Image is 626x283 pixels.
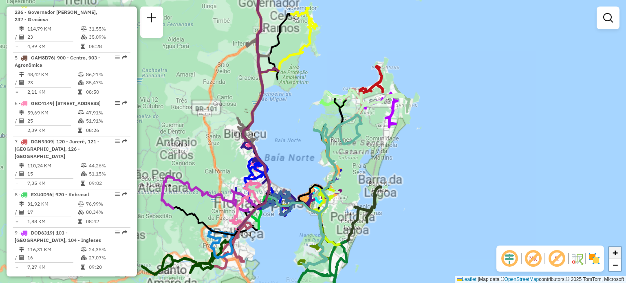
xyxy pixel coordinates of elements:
[86,79,127,87] td: 85,47%
[27,117,77,125] td: 25
[88,254,127,262] td: 27,07%
[613,248,618,258] span: +
[81,171,87,176] i: % de utilização da cubagem
[86,117,127,125] td: 51,91%
[457,276,476,282] a: Leaflet
[52,191,89,197] span: | 920 - Kobrasol
[27,246,80,254] td: 116,31 KM
[81,26,87,31] i: % de utilização do peso
[88,170,127,178] td: 51,15%
[88,162,127,170] td: 44,26%
[19,247,24,252] i: Distância Total
[15,55,100,68] span: | 900 - Centro, 903 - Agronômica
[78,90,82,94] i: Tempo total em rota
[19,255,24,260] i: Total de Atividades
[115,192,120,197] em: Opções
[15,117,19,125] td: /
[523,249,543,268] span: Exibir NR
[15,42,19,50] td: =
[15,88,19,96] td: =
[122,192,127,197] em: Rota exportada
[88,33,127,41] td: 35,09%
[571,252,584,265] img: Fluxo de ruas
[15,263,19,271] td: =
[122,55,127,60] em: Rota exportada
[115,139,120,144] em: Opções
[115,230,120,235] em: Opções
[600,10,616,26] a: Exibir filtros
[81,181,85,186] i: Tempo total em rota
[122,101,127,105] em: Rota exportada
[27,79,77,87] td: 23
[15,217,19,226] td: =
[27,42,80,50] td: 4,99 KM
[27,263,80,271] td: 7,27 KM
[609,259,621,271] a: Zoom out
[115,101,120,105] em: Opções
[78,118,84,123] i: % de utilização da cubagem
[15,126,19,134] td: =
[122,276,127,281] em: Rota exportada
[27,179,80,187] td: 7,35 KM
[143,10,160,28] a: Nova sessão e pesquisa
[27,70,77,79] td: 48,42 KM
[31,100,53,106] span: GBC4149
[609,247,621,259] a: Zoom in
[15,138,99,159] span: | 120 - Jurerê, 121 - [GEOGRAPHIC_DATA], 126 - [GEOGRAPHIC_DATA]
[27,217,77,226] td: 1,88 KM
[19,110,24,115] i: Distância Total
[27,254,80,262] td: 16
[122,139,127,144] em: Rota exportada
[588,252,601,265] img: Exibir/Ocultar setores
[31,230,53,236] span: DOD6319
[78,72,84,77] i: % de utilização do peso
[500,249,519,268] span: Ocultar deslocamento
[27,25,80,33] td: 114,79 KM
[31,55,54,61] span: GAM8B76
[19,26,24,31] i: Distância Total
[78,202,84,206] i: % de utilização do peso
[15,100,101,106] span: 6 -
[81,247,87,252] i: % de utilização do peso
[27,33,80,41] td: 23
[15,179,19,187] td: =
[27,208,77,216] td: 17
[15,2,97,22] span: | 234 - Cachoeiras, 236 - Governador [PERSON_NAME], 237 - Graciosa
[15,230,101,243] span: 9 -
[15,79,19,87] td: /
[86,208,127,216] td: 80,34%
[78,80,84,85] i: % de utilização da cubagem
[478,276,479,282] span: |
[455,276,626,283] div: Map data © contributors,© 2025 TomTom, Microsoft
[122,230,127,235] em: Rota exportada
[86,88,127,96] td: 08:50
[86,200,127,208] td: 76,99%
[27,200,77,208] td: 31,92 KM
[15,55,100,68] span: 5 -
[15,138,99,159] span: 7 -
[81,265,85,270] i: Tempo total em rota
[81,163,87,168] i: % de utilização do peso
[15,191,89,197] span: 8 -
[15,170,19,178] td: /
[88,42,127,50] td: 08:28
[15,2,97,22] span: 4 -
[81,35,87,39] i: % de utilização da cubagem
[86,217,127,226] td: 08:42
[505,276,539,282] a: OpenStreetMap
[88,246,127,254] td: 24,35%
[115,55,120,60] em: Opções
[19,80,24,85] i: Total de Atividades
[34,275,54,281] span: FPT5E12
[15,254,19,262] td: /
[19,72,24,77] i: Distância Total
[81,255,87,260] i: % de utilização da cubagem
[86,70,127,79] td: 86,21%
[613,260,618,270] span: −
[88,25,127,33] td: 31,55%
[19,210,24,215] i: Total de Atividades
[53,100,101,106] span: | [STREET_ADDRESS]
[88,179,127,187] td: 09:02
[31,191,52,197] span: EXU0D96
[78,210,84,215] i: % de utilização da cubagem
